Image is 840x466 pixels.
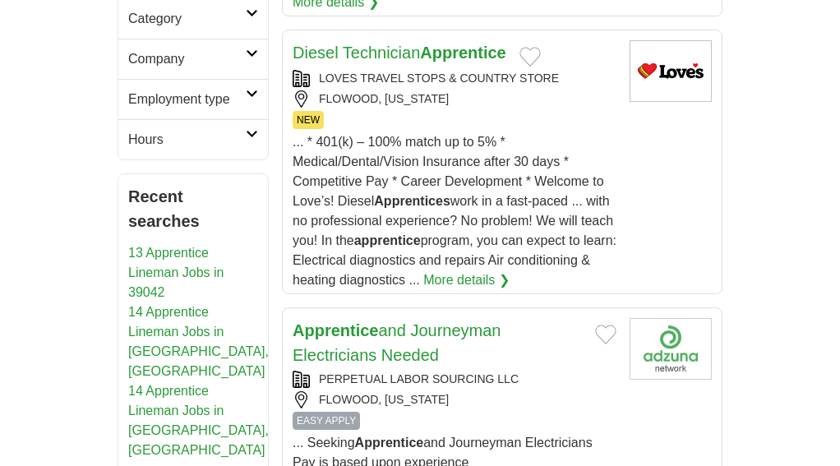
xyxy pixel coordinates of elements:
[128,184,258,233] h2: Recent searches
[319,72,559,85] a: LOVES TRAVEL STOPS & COUNTRY STORE
[128,90,246,109] h2: Employment type
[293,90,616,108] div: FLOWOOD, [US_STATE]
[293,412,360,430] span: EASY APPLY
[293,371,616,388] div: PERPETUAL LABOR SOURCING LLC
[118,119,268,159] a: Hours
[128,9,246,29] h2: Category
[355,436,424,450] strong: Apprentice
[293,391,616,408] div: FLOWOOD, [US_STATE]
[595,325,616,344] button: Add to favorite jobs
[630,318,712,380] img: Company logo
[128,384,269,457] a: 14 Apprentice Lineman Jobs in [GEOGRAPHIC_DATA], [GEOGRAPHIC_DATA]
[354,233,421,247] strong: apprentice
[630,40,712,102] img: Love's Travel Stops & Country Stores logo
[293,321,501,364] a: Apprenticeand Journeyman Electricians Needed
[128,49,246,69] h2: Company
[128,130,246,150] h2: Hours
[374,194,450,208] strong: Apprentices
[128,246,224,299] a: 13 Apprentice Lineman Jobs in 39042
[293,135,616,287] span: ... * 401(k) – 100% match up to 5% * Medical/Dental/Vision Insurance after 30 days * Competitive ...
[293,321,378,339] strong: Apprentice
[118,79,268,119] a: Employment type
[293,111,324,129] span: NEW
[423,270,510,290] a: More details ❯
[128,305,269,378] a: 14 Apprentice Lineman Jobs in [GEOGRAPHIC_DATA], [GEOGRAPHIC_DATA]
[293,44,506,62] a: Diesel TechnicianApprentice
[519,47,541,67] button: Add to favorite jobs
[118,39,268,79] a: Company
[420,44,505,62] strong: Apprentice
